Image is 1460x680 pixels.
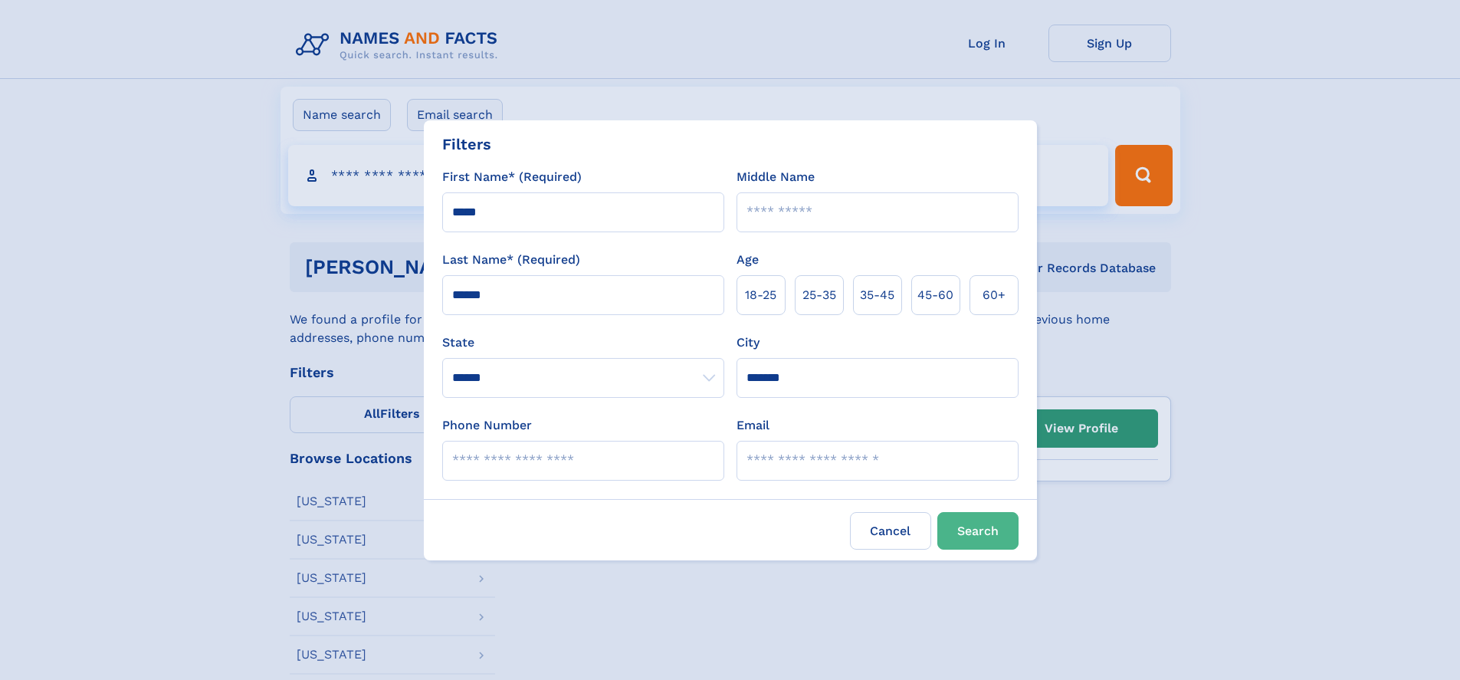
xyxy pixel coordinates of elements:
[737,333,760,352] label: City
[442,168,582,186] label: First Name* (Required)
[860,286,894,304] span: 35‑45
[850,512,931,550] label: Cancel
[737,251,759,269] label: Age
[442,251,580,269] label: Last Name* (Required)
[442,333,724,352] label: State
[802,286,836,304] span: 25‑35
[442,133,491,156] div: Filters
[737,416,769,435] label: Email
[745,286,776,304] span: 18‑25
[442,416,532,435] label: Phone Number
[737,168,815,186] label: Middle Name
[983,286,1006,304] span: 60+
[917,286,953,304] span: 45‑60
[937,512,1019,550] button: Search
